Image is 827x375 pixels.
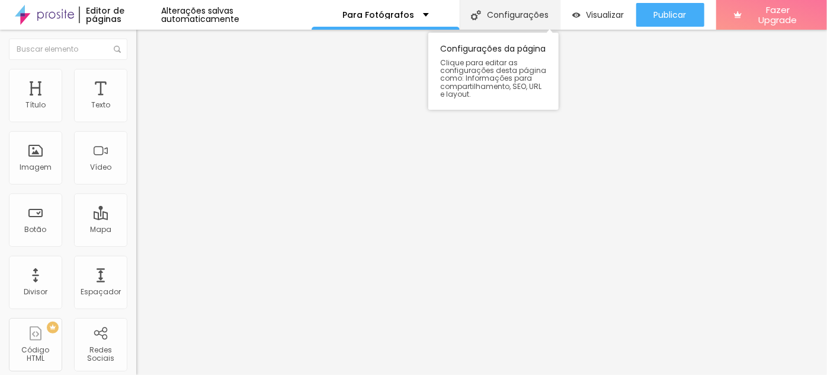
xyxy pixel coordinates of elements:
div: Vídeo [90,163,111,171]
div: Botão [25,225,47,234]
span: Publicar [654,10,687,20]
button: Publicar [636,3,704,27]
img: view-1.svg [572,10,580,20]
span: Fazer Upgrade [746,5,809,26]
button: Visualizar [560,3,636,27]
div: Alterações salvas automaticamente [161,7,312,23]
img: Icone [114,46,121,53]
p: Para Fotógrafos [342,11,414,19]
div: Espaçador [81,288,121,296]
div: Título [25,101,46,109]
span: Visualizar [586,10,624,20]
div: Código HTML [12,346,59,363]
div: Redes Sociais [77,346,124,363]
input: Buscar elemento [9,39,127,60]
img: Icone [471,10,481,20]
span: Clique para editar as configurações desta página como: Informações para compartilhamento, SEO, UR... [440,59,547,98]
div: Configurações da página [428,33,559,110]
div: Texto [91,101,110,109]
div: Mapa [90,225,111,234]
div: Editor de páginas [79,7,161,23]
div: Imagem [20,163,52,171]
div: Divisor [24,288,47,296]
